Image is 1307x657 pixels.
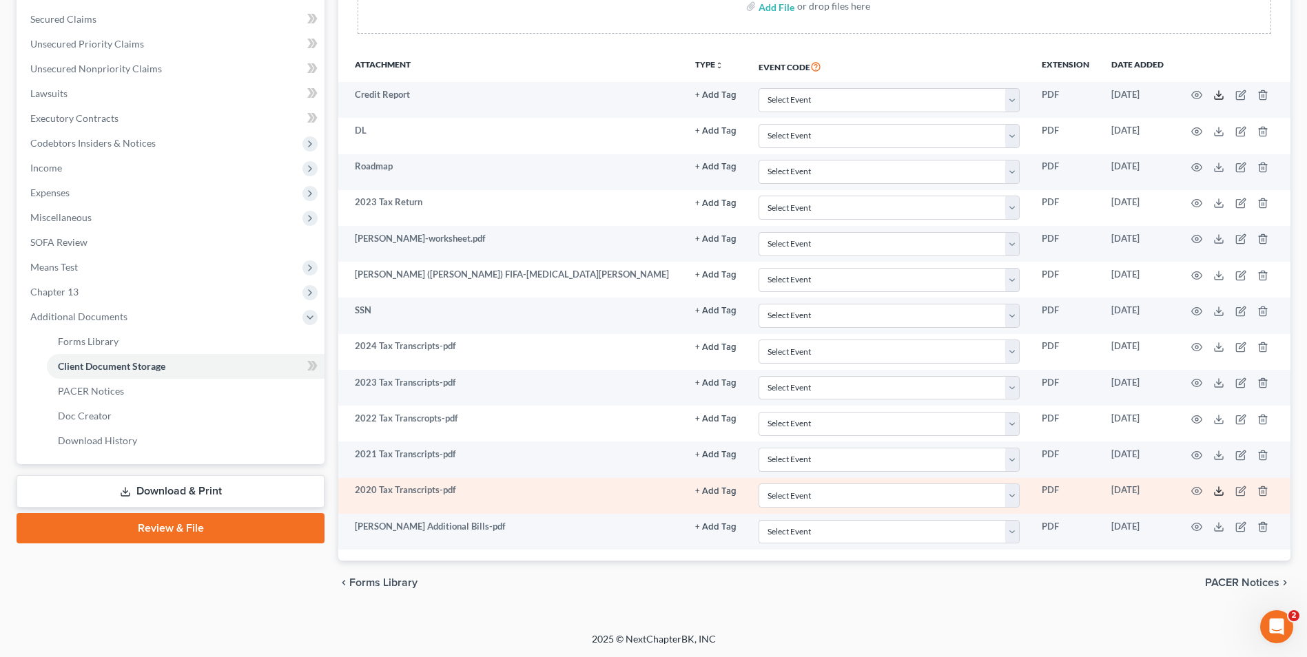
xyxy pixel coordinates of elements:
a: + Add Tag [695,304,737,317]
button: + Add Tag [695,450,737,459]
span: Forms Library [349,577,418,588]
a: Doc Creator [47,404,325,428]
td: 2021 Tax Transcripts-pdf [338,441,683,477]
td: PDF [1031,478,1100,514]
span: Additional Documents [30,311,127,322]
a: + Add Tag [695,520,737,533]
a: + Add Tag [695,412,737,425]
button: + Add Tag [695,343,737,352]
a: + Add Tag [695,448,737,461]
button: + Add Tag [695,415,737,424]
td: PDF [1031,441,1100,477]
td: Credit Report [338,82,683,118]
td: PDF [1031,406,1100,441]
button: + Add Tag [695,199,737,208]
td: PDF [1031,154,1100,190]
td: PDF [1031,334,1100,370]
a: + Add Tag [695,196,737,209]
iframe: Intercom live chat [1260,610,1293,643]
td: [PERSON_NAME]-worksheet.pdf [338,226,683,262]
a: SOFA Review [19,230,325,255]
span: Doc Creator [58,410,112,421]
button: + Add Tag [695,91,737,100]
span: PACER Notices [58,385,124,397]
td: [DATE] [1100,441,1175,477]
span: 2 [1288,610,1299,621]
i: chevron_left [338,577,349,588]
a: Review & File [17,513,325,543]
span: Income [30,162,62,174]
span: PACER Notices [1205,577,1279,588]
td: [DATE] [1100,154,1175,190]
button: + Add Tag [695,271,737,280]
span: Unsecured Nonpriority Claims [30,63,162,74]
a: Lawsuits [19,81,325,106]
td: SSN [338,298,683,333]
a: + Add Tag [695,340,737,353]
td: [DATE] [1100,118,1175,154]
div: 2025 © NextChapterBK, INC [261,632,1047,657]
a: Download History [47,428,325,453]
button: + Add Tag [695,306,737,315]
td: [DATE] [1100,514,1175,550]
span: Expenses [30,187,70,198]
td: PDF [1031,298,1100,333]
th: Attachment [338,50,683,82]
a: Unsecured Priority Claims [19,32,325,56]
td: 2023 Tax Return [338,190,683,226]
a: Forms Library [47,329,325,354]
td: PDF [1031,190,1100,226]
button: + Add Tag [695,163,737,171]
a: Secured Claims [19,7,325,32]
td: [DATE] [1100,406,1175,441]
td: 2022 Tax Transcropts-pdf [338,406,683,441]
a: + Add Tag [695,232,737,245]
a: + Add Tag [695,483,737,497]
span: Download History [58,435,137,446]
td: [DATE] [1100,82,1175,118]
td: PDF [1031,514,1100,550]
span: SOFA Review [30,236,88,248]
a: + Add Tag [695,268,737,281]
td: [DATE] [1100,478,1175,514]
td: [DATE] [1100,190,1175,226]
td: PDF [1031,82,1100,118]
td: [DATE] [1100,226,1175,262]
a: PACER Notices [47,379,325,404]
td: [DATE] [1100,370,1175,406]
a: Download & Print [17,475,325,508]
a: + Add Tag [695,88,737,101]
td: 2020 Tax Transcripts-pdf [338,478,683,514]
span: Chapter 13 [30,286,79,298]
a: Executory Contracts [19,106,325,131]
td: PDF [1031,226,1100,262]
th: Extension [1031,50,1100,82]
button: chevron_left Forms Library [338,577,418,588]
a: Unsecured Nonpriority Claims [19,56,325,81]
th: Event Code [748,50,1031,82]
a: + Add Tag [695,124,737,137]
a: + Add Tag [695,160,737,173]
td: PDF [1031,262,1100,298]
span: Miscellaneous [30,211,92,223]
span: Client Document Storage [58,360,165,372]
td: 2023 Tax Transcripts-pdf [338,370,683,406]
button: + Add Tag [695,379,737,388]
td: [PERSON_NAME] Additional Bills-pdf [338,514,683,550]
td: PDF [1031,370,1100,406]
span: Unsecured Priority Claims [30,38,144,50]
td: DL [338,118,683,154]
td: Roadmap [338,154,683,190]
th: Date added [1100,50,1175,82]
td: [DATE] [1100,334,1175,370]
i: unfold_more [715,61,723,70]
button: + Add Tag [695,235,737,244]
td: [DATE] [1100,298,1175,333]
td: [PERSON_NAME] ([PERSON_NAME]) FIFA-[MEDICAL_DATA][PERSON_NAME] [338,262,683,298]
span: Secured Claims [30,13,96,25]
span: Forms Library [58,335,119,347]
button: TYPEunfold_more [695,61,723,70]
button: + Add Tag [695,523,737,532]
span: Codebtors Insiders & Notices [30,137,156,149]
td: PDF [1031,118,1100,154]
